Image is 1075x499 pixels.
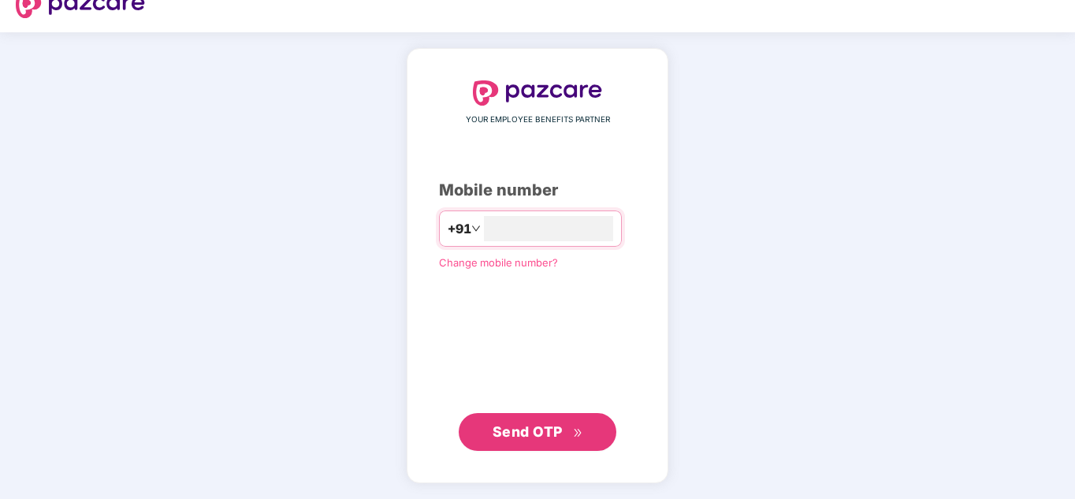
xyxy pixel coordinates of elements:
[573,428,583,438] span: double-right
[466,114,610,126] span: YOUR EMPLOYEE BENEFITS PARTNER
[459,413,616,451] button: Send OTPdouble-right
[439,256,558,269] a: Change mobile number?
[448,219,471,239] span: +91
[471,224,481,233] span: down
[493,423,563,440] span: Send OTP
[473,80,602,106] img: logo
[439,178,636,203] div: Mobile number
